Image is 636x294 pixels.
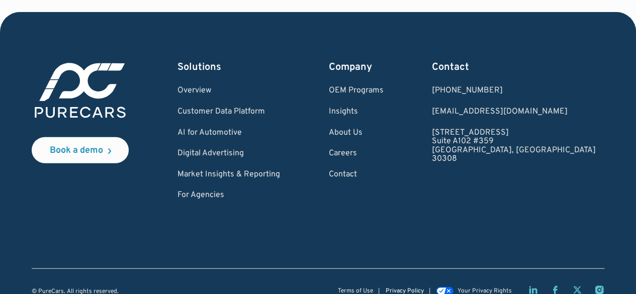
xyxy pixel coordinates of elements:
[329,149,384,158] a: Careers
[432,86,596,95] div: [PHONE_NUMBER]
[50,146,103,155] div: Book a demo
[32,137,129,163] a: Book a demo
[329,86,384,95] a: OEM Programs
[177,86,280,95] a: Overview
[432,108,596,117] a: Email us
[177,191,280,200] a: For Agencies
[329,108,384,117] a: Insights
[329,60,384,74] div: Company
[177,149,280,158] a: Digital Advertising
[177,108,280,117] a: Customer Data Platform
[329,129,384,138] a: About Us
[432,129,596,164] a: [STREET_ADDRESS]Suite A102 #359[GEOGRAPHIC_DATA], [GEOGRAPHIC_DATA]30308
[177,60,280,74] div: Solutions
[32,60,129,121] img: purecars logo
[177,129,280,138] a: AI for Automotive
[329,170,384,179] a: Contact
[177,170,280,179] a: Market Insights & Reporting
[432,60,596,74] div: Contact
